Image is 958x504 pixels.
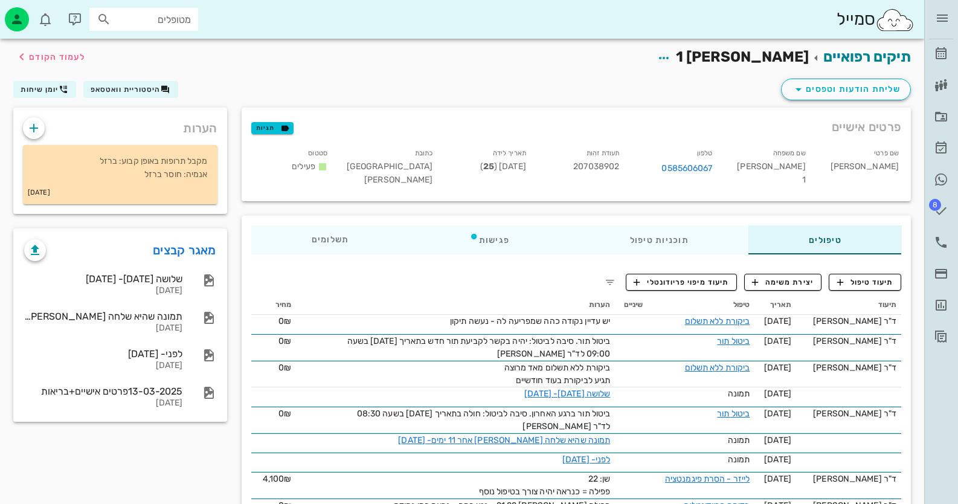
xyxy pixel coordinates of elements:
a: תיקים רפואיים [823,48,911,65]
span: ביטול תור. סיבה לביטול: יהיה בקשר לקביעת תור חדש בתאריך [DATE] בשעה 09:00 לד"ר [PERSON_NAME] [347,336,611,359]
div: 13-03-2025פרטים אישיים+בריאות [24,386,182,397]
span: [DATE] [764,474,791,484]
span: 207038902 [573,161,619,172]
a: מאגר קבצים [153,241,216,260]
span: שליחת הודעות וטפסים [791,82,901,97]
span: תגיות [256,123,288,134]
div: [DATE] [24,398,182,409]
div: [DATE] [24,361,182,371]
small: תאריך לידה [493,149,526,157]
button: לעמוד הקודם [14,46,85,68]
span: 0₪ [278,336,291,346]
span: יצירת משימה [752,277,814,288]
strong: 25 [483,161,494,172]
span: יומן שיחות [21,85,59,94]
div: [PERSON_NAME] [815,144,908,194]
span: [DATE] [764,363,791,373]
a: תמונה שהיא שלחה [PERSON_NAME] אחר 11 ימים- [DATE] [398,435,610,445]
button: היסטוריית וואטסאפ [83,81,178,98]
button: תיעוד טיפול [829,274,901,291]
button: תיעוד מיפוי פריודונטלי [626,274,737,291]
span: 0₪ [278,409,291,419]
div: [PERSON_NAME] 1 [722,144,815,194]
span: שן: 22 פפילה = כנראה יהיה צורך בטיפול נוסף [479,474,611,497]
p: מקבל תרופות באופן קבוע: ברזל אנמיה: חוסר ברזל [33,155,208,181]
span: תג [929,199,941,211]
th: טיפול [648,296,754,315]
img: SmileCloud logo [875,8,915,32]
small: שם פרטי [874,149,899,157]
a: תג [929,196,953,225]
span: 0₪ [278,316,291,326]
span: [DATE] [764,336,791,346]
div: תמונה שהיא שלחה [PERSON_NAME] אחר 11 ימים- [DATE] [24,311,182,322]
span: [DATE] ( ) [480,161,526,172]
button: יצירת משימה [744,274,822,291]
div: טיפולים [748,225,901,254]
a: שלושה [DATE]- [DATE] [524,389,610,399]
div: [DATE] [24,323,182,334]
span: [DATE] [764,389,791,399]
small: סטטוס [308,149,327,157]
button: תגיות [251,122,294,134]
span: תשלומים [311,236,349,244]
span: היסטוריית וואטסאפ [91,85,161,94]
span: תג [36,10,43,17]
span: [PERSON_NAME] 1 [676,48,809,65]
div: הערות [13,108,227,143]
div: ד"ר [PERSON_NAME] [801,315,896,328]
span: [DATE] [764,316,791,326]
div: ד"ר [PERSON_NAME] [801,407,896,420]
small: טלפון [697,149,713,157]
div: [DATE] [24,286,182,296]
button: שליחת הודעות וטפסים [781,79,911,100]
small: תעודת זהות [587,149,619,157]
a: לפני- [DATE] [562,454,610,465]
th: מחיר [251,296,297,315]
span: [GEOGRAPHIC_DATA][PERSON_NAME] [347,161,433,185]
span: פרטים אישיים [832,117,901,137]
a: ביקורת ללא תשלום [685,363,750,373]
span: לעמוד הקודם [29,52,85,62]
span: 4,100₪ [263,474,292,484]
a: ביקורת ללא תשלום [685,316,750,326]
a: לייזר - הסרת פיגמנטציה [665,474,750,484]
span: [DATE] [764,409,791,419]
span: [DATE] [764,454,791,465]
div: לפני- [DATE] [24,348,182,360]
div: פגישות [409,225,570,254]
small: [DATE] [28,186,50,199]
div: ד"ר [PERSON_NAME] [801,335,896,347]
a: 0585606067 [661,162,712,175]
small: כתובת [415,149,433,157]
div: תוכניות טיפול [569,225,748,254]
small: שם משפחה [773,149,806,157]
span: [DATE] [764,435,791,445]
span: יש עדיין נקודה כהה שמפריעה לה - נעשה תיקון [450,316,610,326]
div: סמייל [837,7,915,33]
th: תיעוד [796,296,901,315]
button: יומן שיחות [13,81,76,98]
div: שלושה [DATE]- [DATE] [24,273,182,285]
th: הערות [296,296,615,315]
span: 0₪ [278,363,291,373]
a: ביטול תור [717,409,750,419]
span: פעילים [292,161,315,172]
span: תיעוד מיפוי פריודונטלי [634,277,728,288]
a: ביטול תור [717,336,750,346]
span: תיעוד טיפול [837,277,893,288]
span: ביטול תור ברגע האחרון. סיבה לביטול: חולה בתאריך [DATE] בשעה 08:30 לד"ר [PERSON_NAME] [357,409,611,431]
th: שיניים [615,296,648,315]
div: ד"ר [PERSON_NAME] [801,361,896,374]
span: ביקורת ללא תשלום מאד מרוצה תגיע לביקורת בעוד חודשיים [504,363,611,386]
span: תמונה [728,435,750,445]
span: תמונה [728,389,750,399]
span: תמונה [728,454,750,465]
th: תאריך [754,296,796,315]
div: ד"ר [PERSON_NAME] [801,473,896,485]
